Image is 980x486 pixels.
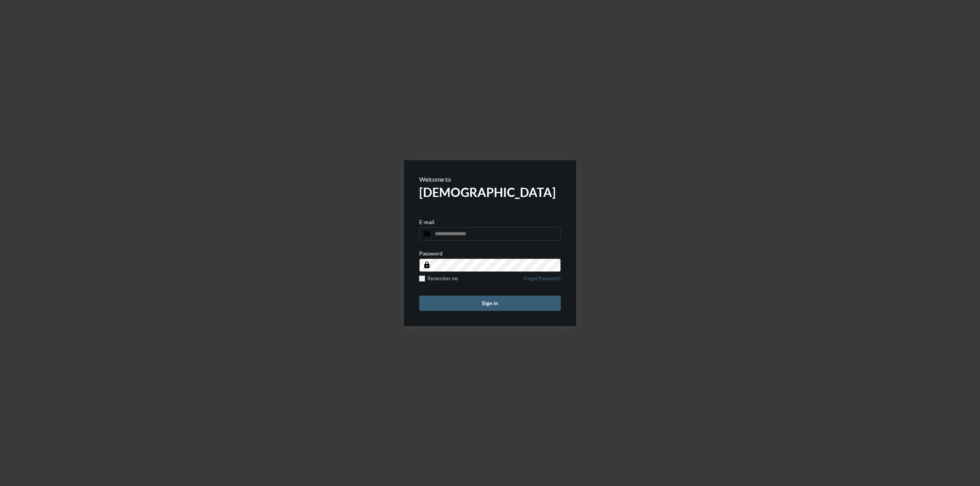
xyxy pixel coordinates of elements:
[419,250,443,257] p: Password
[419,219,434,225] p: E-mail
[419,185,561,200] h2: [DEMOGRAPHIC_DATA]
[419,296,561,311] button: Sign in
[419,276,458,281] label: Remember me
[419,176,561,183] p: Welcome to
[524,276,561,286] a: Forgot Password?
